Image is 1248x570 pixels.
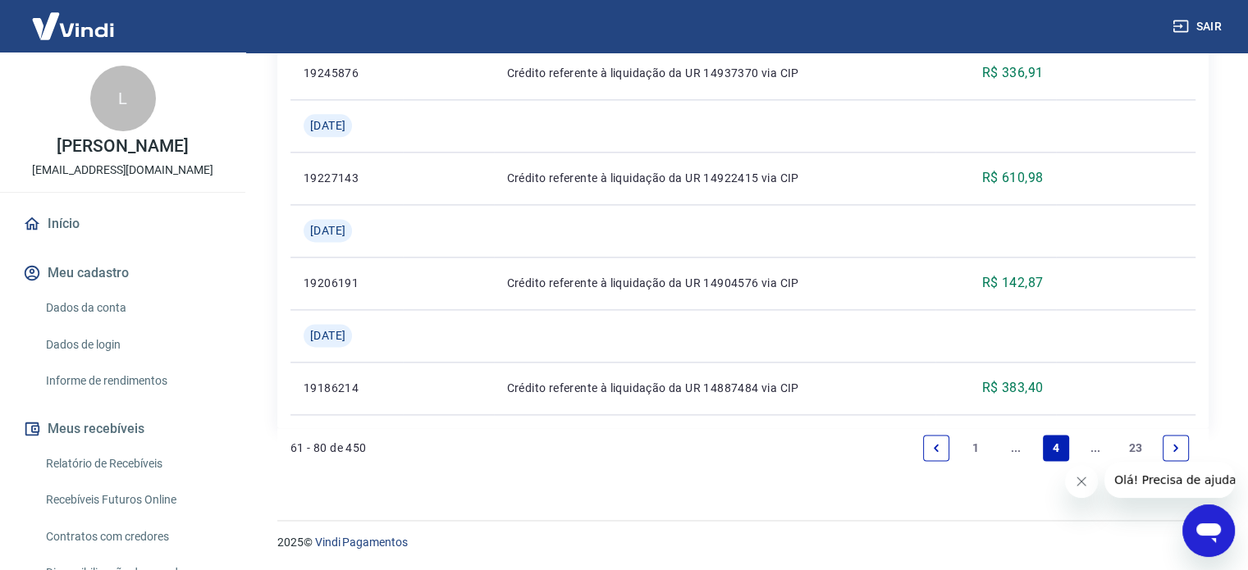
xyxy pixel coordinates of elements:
[39,447,226,481] a: Relatório de Recebíveis
[507,380,922,396] p: Crédito referente à liquidação da UR 14887484 via CIP
[32,162,213,179] p: [EMAIL_ADDRESS][DOMAIN_NAME]
[290,440,367,456] p: 61 - 80 de 450
[1065,465,1098,498] iframe: Fechar mensagem
[982,378,1044,398] p: R$ 383,40
[20,255,226,291] button: Meu cadastro
[310,117,345,134] span: [DATE]
[310,222,345,239] span: [DATE]
[1082,435,1109,461] a: Jump forward
[507,65,922,81] p: Crédito referente à liquidação da UR 14937370 via CIP
[39,328,226,362] a: Dados de login
[1182,504,1235,557] iframe: Botão para abrir a janela de mensagens
[1104,462,1235,498] iframe: Mensagem da empresa
[20,411,226,447] button: Meus recebíveis
[304,380,390,396] p: 19186214
[507,170,922,186] p: Crédito referente à liquidação da UR 14922415 via CIP
[10,11,138,25] span: Olá! Precisa de ajuda?
[1169,11,1228,42] button: Sair
[39,483,226,517] a: Recebíveis Futuros Online
[507,275,922,291] p: Crédito referente à liquidação da UR 14904576 via CIP
[923,435,949,461] a: Previous page
[982,63,1044,83] p: R$ 336,91
[917,428,1195,467] ul: Pagination
[304,275,390,291] p: 19206191
[39,520,226,554] a: Contratos com credores
[20,206,226,242] a: Início
[982,273,1044,293] p: R$ 142,87
[1003,435,1029,461] a: Jump backward
[1043,435,1069,461] a: Page 4 is your current page
[57,138,188,155] p: [PERSON_NAME]
[304,170,390,186] p: 19227143
[90,66,156,131] div: L
[20,1,126,51] img: Vindi
[315,536,408,549] a: Vindi Pagamentos
[39,291,226,325] a: Dados da conta
[304,65,390,81] p: 19245876
[982,168,1044,188] p: R$ 610,98
[310,327,345,344] span: [DATE]
[1163,435,1189,461] a: Next page
[277,534,1209,551] p: 2025 ©
[963,435,990,461] a: Page 1
[39,364,226,398] a: Informe de rendimentos
[1122,435,1150,461] a: Page 23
